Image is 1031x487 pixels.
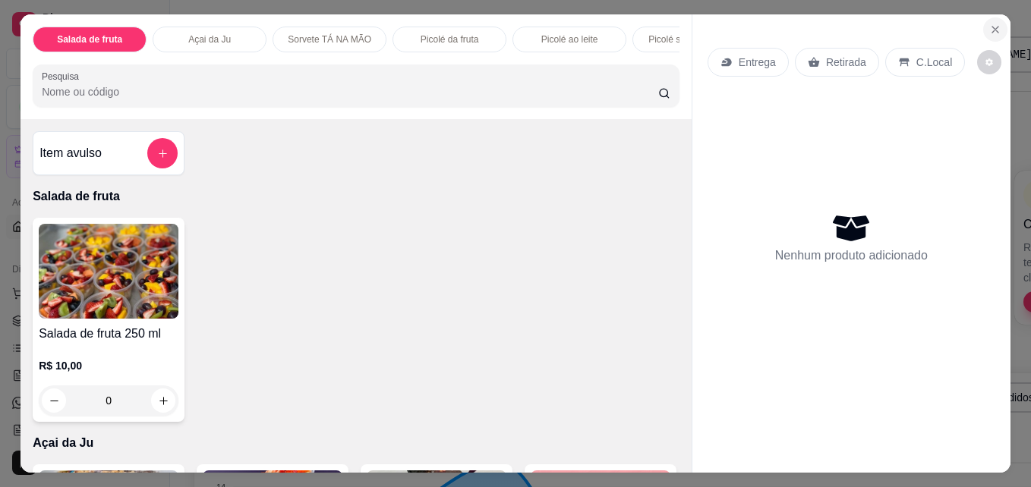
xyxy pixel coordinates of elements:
[775,247,928,265] p: Nenhum produto adicionado
[39,224,178,319] img: product-image
[826,55,866,70] p: Retirada
[977,50,1001,74] button: decrease-product-quantity
[39,358,178,373] p: R$ 10,00
[541,33,598,46] p: Picolé ao leite
[42,84,658,99] input: Pesquisa
[57,33,122,46] p: Salada de fruta
[983,17,1007,42] button: Close
[42,70,84,83] label: Pesquisa
[39,325,178,343] h4: Salada de fruta 250 ml
[33,187,679,206] p: Salada de fruta
[147,138,178,168] button: add-separate-item
[288,33,371,46] p: Sorvete TÁ NA MÃO
[648,33,730,46] p: Picolé skimo trufado
[39,144,102,162] h4: Item avulso
[33,434,679,452] p: Açai da Ju
[916,55,952,70] p: C.Local
[188,33,231,46] p: Açai da Ju
[739,55,776,70] p: Entrega
[421,33,479,46] p: Picolé da fruta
